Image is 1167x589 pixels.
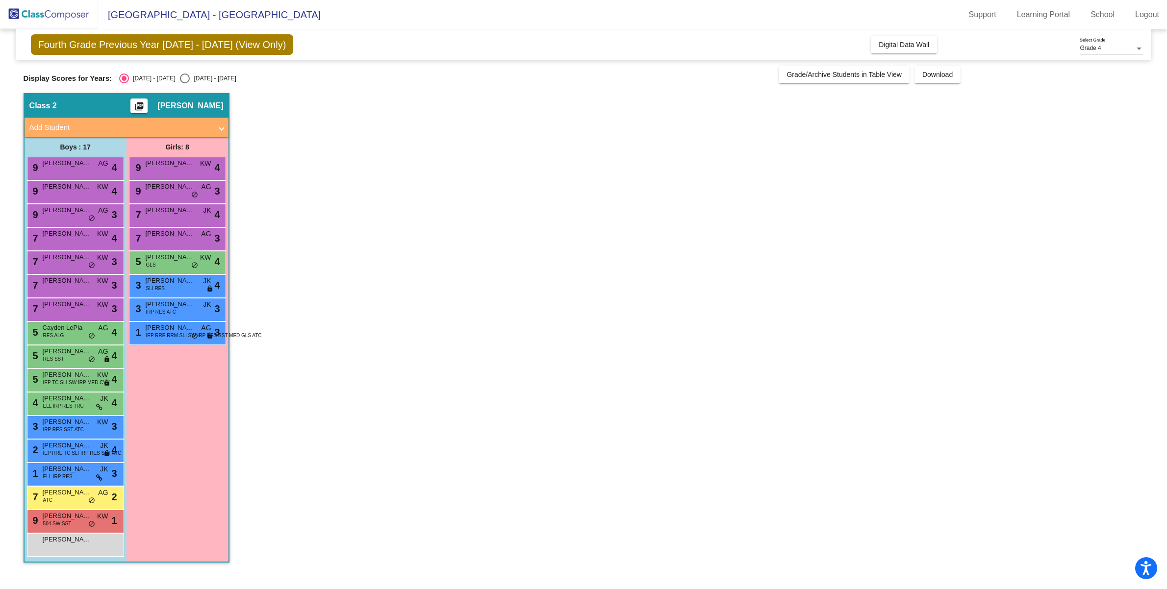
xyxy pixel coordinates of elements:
span: AG [201,229,211,239]
span: KW [97,182,108,192]
span: KW [97,417,108,427]
span: 7 [133,233,141,244]
span: [PERSON_NAME] [43,205,92,215]
span: 1 [111,513,117,528]
span: [PERSON_NAME] [157,101,223,111]
span: 4 [111,160,117,175]
span: [PERSON_NAME] [146,252,195,262]
span: 1 [30,468,38,479]
span: [PERSON_NAME] [43,182,92,192]
span: Cayden LePla [43,323,92,333]
span: 3 [111,466,117,481]
span: AG [98,323,108,333]
span: do_not_disturb_alt [191,332,198,340]
span: 3 [133,303,141,314]
span: 7 [30,491,38,502]
span: 7 [30,280,38,291]
span: 9 [133,186,141,196]
span: do_not_disturb_alt [191,191,198,199]
span: [GEOGRAPHIC_DATA] - [GEOGRAPHIC_DATA] [98,7,321,23]
span: lock [206,285,213,293]
span: 9 [30,186,38,196]
span: [PERSON_NAME] [146,276,195,286]
a: School [1083,7,1122,23]
span: KW [97,276,108,286]
span: AG [98,346,108,357]
span: [PERSON_NAME] [43,488,92,497]
span: IRP RES ATC [146,308,176,316]
span: ELL IRP RES [43,473,73,480]
span: Fourth Grade Previous Year [DATE] - [DATE] (View Only) [31,34,294,55]
span: 3 [214,325,220,340]
span: 9 [30,162,38,173]
span: 5 [30,374,38,385]
span: SLI RES [146,285,165,292]
span: 4 [214,278,220,293]
span: [PERSON_NAME] [43,229,92,239]
span: 3 [214,184,220,198]
div: [DATE] - [DATE] [190,74,236,83]
span: Grade 4 [1080,45,1101,51]
span: 9 [30,515,38,526]
span: KW [97,299,108,310]
span: 3 [111,207,117,222]
span: [PERSON_NAME] [146,182,195,192]
span: [PERSON_NAME] [146,158,195,168]
span: 3 [214,231,220,245]
span: do_not_disturb_alt [88,497,95,505]
span: JK [203,299,211,310]
span: do_not_disturb_alt [88,332,95,340]
span: [PERSON_NAME] [43,417,92,427]
span: [PERSON_NAME] [43,511,92,521]
span: [PERSON_NAME] [43,299,92,309]
div: Girls: 8 [127,137,228,157]
span: do_not_disturb_alt [191,262,198,270]
span: 4 [111,442,117,457]
span: 5 [133,256,141,267]
span: 4 [111,395,117,410]
div: Boys : 17 [25,137,127,157]
span: [PERSON_NAME] [146,299,195,309]
span: JK [203,205,211,216]
span: do_not_disturb_alt [88,520,95,528]
span: Display Scores for Years: [24,74,112,83]
span: 3 [111,419,117,434]
button: Print Students Details [130,98,148,113]
span: [PERSON_NAME] [43,535,92,544]
div: [DATE] - [DATE] [129,74,175,83]
a: Support [961,7,1004,23]
span: 4 [30,397,38,408]
span: RES SST [43,355,64,363]
span: 3 [133,280,141,291]
span: 7 [30,233,38,244]
span: [PERSON_NAME] [146,205,195,215]
span: 4 [214,160,220,175]
span: lock [103,356,110,364]
span: 4 [111,325,117,340]
span: IEP TC SLI SW IRP MED CVV [43,379,110,386]
span: 7 [133,209,141,220]
span: 7 [30,256,38,267]
span: JK [100,441,108,451]
span: AG [98,488,108,498]
span: KW [97,252,108,263]
span: AG [201,323,211,333]
span: 7 [30,303,38,314]
span: KW [200,158,211,169]
span: JK [100,393,108,404]
span: Grade/Archive Students in Table View [786,71,902,78]
span: RES ALG [43,332,64,339]
span: [PERSON_NAME] [43,464,92,474]
span: do_not_disturb_alt [88,262,95,270]
span: ELL IRP RES TRU [43,402,84,410]
span: lock [206,332,213,340]
span: 3 [111,254,117,269]
span: GLS [146,261,156,269]
span: KW [97,511,108,521]
button: Download [914,66,961,83]
span: IEP RRE TC SLI IRP RES SST ATC [43,449,122,457]
span: 4 [111,184,117,198]
span: 1 [133,327,141,338]
span: 5 [30,350,38,361]
span: 9 [30,209,38,220]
